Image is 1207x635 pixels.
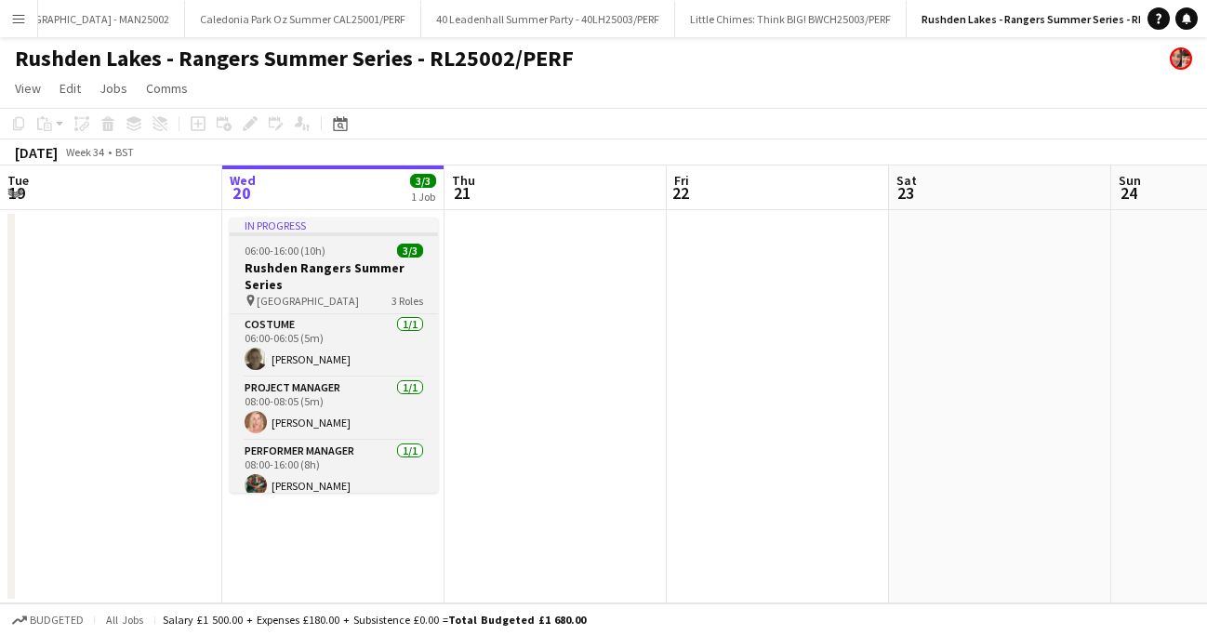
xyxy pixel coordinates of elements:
[52,76,88,100] a: Edit
[671,182,689,204] span: 22
[448,613,586,627] span: Total Budgeted £1 680.00
[230,218,438,493] app-job-card: In progress06:00-16:00 (10h)3/3Rushden Rangers Summer Series [GEOGRAPHIC_DATA]3 RolesCostume1/106...
[5,182,29,204] span: 19
[7,76,48,100] a: View
[15,80,41,97] span: View
[411,190,435,204] div: 1 Job
[60,80,81,97] span: Edit
[230,314,438,377] app-card-role: Costume1/106:00-06:05 (5m)[PERSON_NAME]
[230,441,438,504] app-card-role: Performer Manager1/108:00-16:00 (8h)[PERSON_NAME]
[452,172,475,189] span: Thu
[7,172,29,189] span: Tue
[674,172,689,189] span: Fri
[230,259,438,293] h3: Rushden Rangers Summer Series
[61,145,108,159] span: Week 34
[9,610,86,630] button: Budgeted
[397,244,423,258] span: 3/3
[139,76,195,100] a: Comms
[257,294,359,308] span: [GEOGRAPHIC_DATA]
[15,45,574,73] h1: Rushden Lakes - Rangers Summer Series - RL25002/PERF
[1116,182,1141,204] span: 24
[675,1,907,37] button: Little Chimes: Think BIG! BWCH25003/PERF
[115,145,134,159] div: BST
[1119,172,1141,189] span: Sun
[163,613,586,627] div: Salary £1 500.00 + Expenses £180.00 + Subsistence £0.00 =
[102,613,147,627] span: All jobs
[230,218,438,232] div: In progress
[421,1,675,37] button: 40 Leadenhall Summer Party - 40LH25003/PERF
[410,174,436,188] span: 3/3
[146,80,188,97] span: Comms
[391,294,423,308] span: 3 Roles
[15,143,58,162] div: [DATE]
[449,182,475,204] span: 21
[1170,47,1192,70] app-user-avatar: Performer Department
[92,76,135,100] a: Jobs
[30,614,84,627] span: Budgeted
[896,172,917,189] span: Sat
[230,377,438,441] app-card-role: Project Manager1/108:00-08:05 (5m)[PERSON_NAME]
[185,1,421,37] button: Caledonia Park Oz Summer CAL25001/PERF
[227,182,256,204] span: 20
[99,80,127,97] span: Jobs
[230,172,256,189] span: Wed
[245,244,325,258] span: 06:00-16:00 (10h)
[894,182,917,204] span: 23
